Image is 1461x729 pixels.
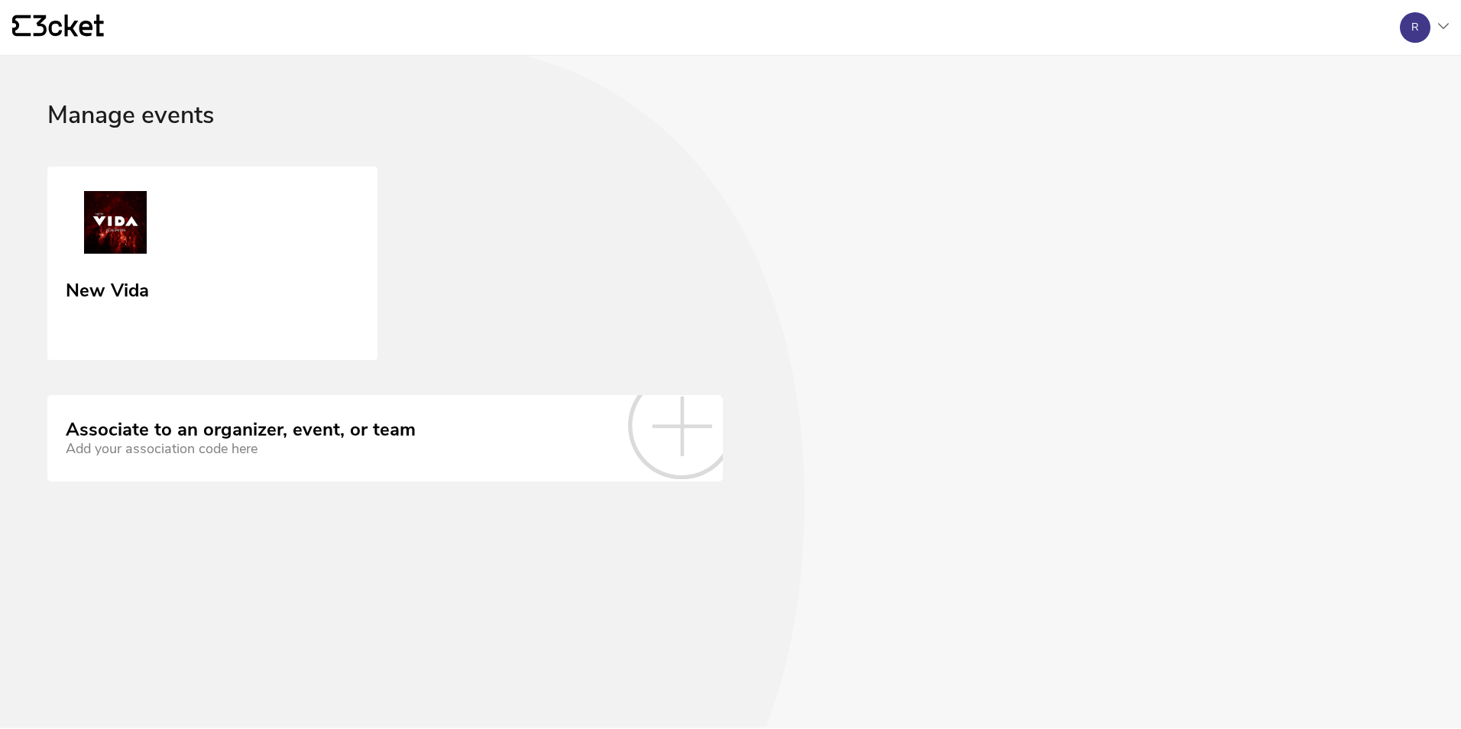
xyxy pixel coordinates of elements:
[12,15,104,40] a: {' '}
[66,191,165,260] img: New Vida
[66,274,149,302] div: New Vida
[47,102,1414,167] div: Manage events
[66,441,416,457] div: Add your association code here
[1411,21,1419,34] div: R
[47,167,377,361] a: New Vida New Vida
[12,15,31,37] g: {' '}
[47,395,723,481] a: Associate to an organizer, event, or team Add your association code here
[66,420,416,441] div: Associate to an organizer, event, or team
